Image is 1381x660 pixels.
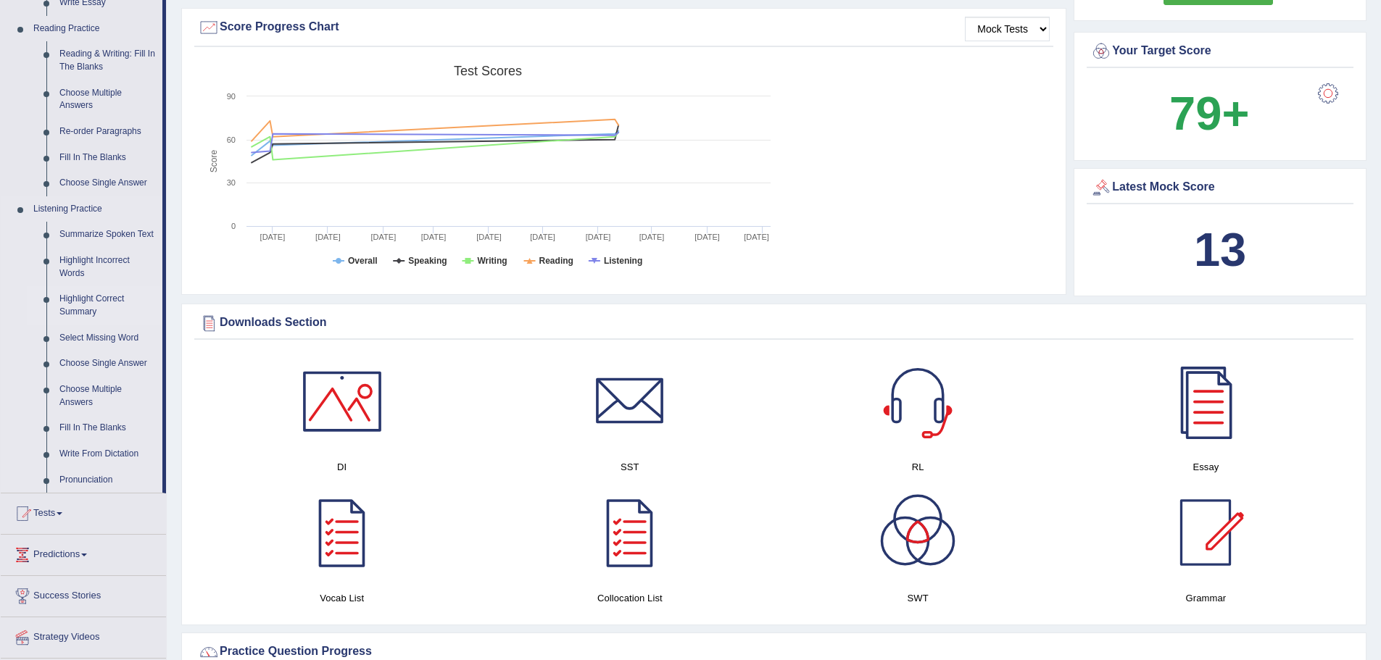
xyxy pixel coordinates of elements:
[530,233,555,241] tspan: [DATE]
[1194,223,1246,276] b: 13
[53,467,162,493] a: Pronunciation
[53,286,162,325] a: Highlight Correct Summary
[53,415,162,441] a: Fill In The Blanks
[1,535,166,571] a: Predictions
[227,135,236,144] text: 60
[205,459,478,475] h4: DI
[1069,459,1343,475] h4: Essay
[315,233,341,241] tspan: [DATE]
[53,41,162,80] a: Reading & Writing: Fill In The Blanks
[53,119,162,145] a: Re-order Paragraphs
[53,145,162,171] a: Fill In The Blanks
[493,459,766,475] h4: SST
[744,233,769,241] tspan: [DATE]
[53,441,162,467] a: Write From Dictation
[586,233,611,241] tspan: [DATE]
[694,233,720,241] tspan: [DATE]
[231,222,236,230] text: 0
[53,80,162,119] a: Choose Multiple Answers
[205,590,478,606] h4: Vocab List
[198,17,1050,38] div: Score Progress Chart
[1,493,166,530] a: Tests
[1169,87,1249,140] b: 79+
[604,256,642,266] tspan: Listening
[493,590,766,606] h4: Collocation List
[1,617,166,653] a: Strategy Videos
[27,16,162,42] a: Reading Practice
[227,92,236,101] text: 90
[260,233,286,241] tspan: [DATE]
[454,64,522,78] tspan: Test scores
[227,178,236,187] text: 30
[53,222,162,248] a: Summarize Spoken Text
[781,459,1055,475] h4: RL
[371,233,397,241] tspan: [DATE]
[1090,177,1350,199] div: Latest Mock Score
[53,377,162,415] a: Choose Multiple Answers
[348,256,378,266] tspan: Overall
[781,590,1055,606] h4: SWT
[1090,41,1350,62] div: Your Target Score
[539,256,573,266] tspan: Reading
[53,351,162,377] a: Choose Single Answer
[198,312,1350,334] div: Downloads Section
[209,150,219,173] tspan: Score
[477,256,507,266] tspan: Writing
[1069,590,1343,606] h4: Grammar
[408,256,447,266] tspan: Speaking
[421,233,447,241] tspan: [DATE]
[476,233,502,241] tspan: [DATE]
[53,170,162,196] a: Choose Single Answer
[27,196,162,222] a: Listening Practice
[53,248,162,286] a: Highlight Incorrect Words
[639,233,665,241] tspan: [DATE]
[53,325,162,351] a: Select Missing Word
[1,576,166,612] a: Success Stories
